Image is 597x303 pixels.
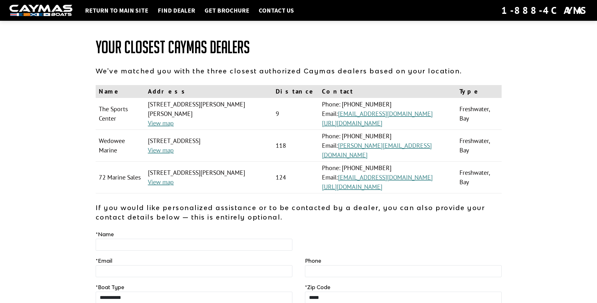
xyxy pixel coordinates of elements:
a: Return to main site [82,6,151,14]
td: Freshwater, Bay [456,98,501,130]
td: Phone: [PHONE_NUMBER] Email: [319,98,456,130]
th: Distance [273,85,319,98]
h1: Your Closest Caymas Dealers [96,38,502,57]
td: [STREET_ADDRESS][PERSON_NAME] [145,162,273,193]
th: Type [456,85,501,98]
td: Phone: [PHONE_NUMBER] Email: [319,162,456,193]
label: Zip Code [305,283,330,291]
a: View map [148,119,174,127]
a: View map [148,178,174,186]
td: [STREET_ADDRESS] [145,130,273,162]
td: Wedowee Marine [96,130,145,162]
p: If you would like personalized assistance or to be contacted by a dealer, you can also provide yo... [96,203,502,222]
th: Name [96,85,145,98]
td: [STREET_ADDRESS][PERSON_NAME][PERSON_NAME] [145,98,273,130]
th: Address [145,85,273,98]
td: Freshwater, Bay [456,130,501,162]
label: Phone [305,257,321,265]
img: white-logo-c9c8dbefe5ff5ceceb0f0178aa75bf4bb51f6bca0971e226c86eb53dfe498488.png [9,5,72,16]
a: Get Brochure [201,6,252,14]
p: We've matched you with the three closest authorized Caymas dealers based on your location. [96,66,502,76]
a: Find Dealer [155,6,198,14]
td: 72 Marine Sales [96,162,145,193]
a: [URL][DOMAIN_NAME] [322,183,382,191]
a: [URL][DOMAIN_NAME] [322,119,382,127]
a: [PERSON_NAME][EMAIL_ADDRESS][DOMAIN_NAME] [322,141,432,159]
a: [EMAIL_ADDRESS][DOMAIN_NAME] [338,110,433,118]
td: Freshwater, Bay [456,162,501,193]
label: Name [96,231,114,238]
label: Email [96,257,112,265]
td: 9 [273,98,319,130]
label: Boat Type [96,283,124,291]
a: [EMAIL_ADDRESS][DOMAIN_NAME] [338,173,433,181]
div: 1-888-4CAYMAS [501,3,588,17]
td: 124 [273,162,319,193]
a: View map [148,146,174,154]
a: Contact Us [256,6,297,14]
td: The Sports Center [96,98,145,130]
td: 118 [273,130,319,162]
td: Phone: [PHONE_NUMBER] Email: [319,130,456,162]
th: Contact [319,85,456,98]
